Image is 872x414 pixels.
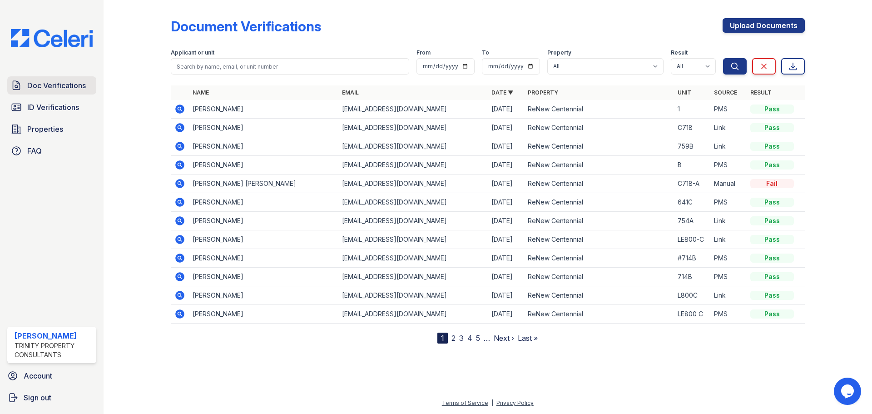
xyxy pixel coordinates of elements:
[674,119,710,137] td: C718
[482,49,489,56] label: To
[338,249,488,268] td: [EMAIL_ADDRESS][DOMAIN_NAME]
[494,334,514,343] a: Next ›
[710,156,747,175] td: PMS
[338,286,488,305] td: [EMAIL_ADDRESS][DOMAIN_NAME]
[710,305,747,324] td: PMS
[750,142,794,151] div: Pass
[710,286,747,305] td: Link
[189,119,338,137] td: [PERSON_NAME]
[488,249,524,268] td: [DATE]
[338,119,488,137] td: [EMAIL_ADDRESS][DOMAIN_NAME]
[710,100,747,119] td: PMS
[674,100,710,119] td: 1
[189,100,338,119] td: [PERSON_NAME]
[338,175,488,193] td: [EMAIL_ADDRESS][DOMAIN_NAME]
[338,137,488,156] td: [EMAIL_ADDRESS][DOMAIN_NAME]
[416,49,431,56] label: From
[4,367,100,385] a: Account
[710,212,747,230] td: Link
[674,156,710,175] td: B
[524,119,674,137] td: ReNew Centennial
[189,212,338,230] td: [PERSON_NAME]
[189,249,338,268] td: [PERSON_NAME]
[674,193,710,212] td: 641C
[488,305,524,324] td: [DATE]
[678,89,691,96] a: Unit
[674,137,710,156] td: 759B
[674,286,710,305] td: L800C
[189,286,338,305] td: [PERSON_NAME]
[488,100,524,119] td: [DATE]
[488,175,524,193] td: [DATE]
[338,305,488,324] td: [EMAIL_ADDRESS][DOMAIN_NAME]
[459,334,464,343] a: 3
[710,230,747,249] td: Link
[674,305,710,324] td: LE800 C
[524,249,674,268] td: ReNew Centennial
[524,305,674,324] td: ReNew Centennial
[524,100,674,119] td: ReNew Centennial
[750,89,772,96] a: Result
[488,286,524,305] td: [DATE]
[189,193,338,212] td: [PERSON_NAME]
[750,291,794,300] div: Pass
[518,334,538,343] a: Last »
[488,137,524,156] td: [DATE]
[189,156,338,175] td: [PERSON_NAME]
[491,399,493,406] div: |
[189,137,338,156] td: [PERSON_NAME]
[7,98,96,116] a: ID Verifications
[484,333,490,344] span: …
[710,175,747,193] td: Manual
[27,80,86,91] span: Doc Verifications
[488,156,524,175] td: [DATE]
[524,212,674,230] td: ReNew Centennial
[524,175,674,193] td: ReNew Centennial
[710,249,747,268] td: PMS
[750,254,794,263] div: Pass
[171,18,321,35] div: Document Verifications
[491,89,513,96] a: Date ▼
[488,212,524,230] td: [DATE]
[750,179,794,188] div: Fail
[674,212,710,230] td: 754A
[27,124,63,135] span: Properties
[189,305,338,324] td: [PERSON_NAME]
[24,392,51,403] span: Sign out
[674,249,710,268] td: #714B
[488,268,524,286] td: [DATE]
[834,378,863,405] iframe: chat widget
[750,105,794,114] div: Pass
[27,102,79,113] span: ID Verifications
[710,268,747,286] td: PMS
[442,399,488,406] a: Terms of Service
[4,389,100,407] a: Sign out
[750,272,794,281] div: Pass
[476,334,480,343] a: 5
[710,137,747,156] td: Link
[723,18,805,33] a: Upload Documents
[338,230,488,249] td: [EMAIL_ADDRESS][DOMAIN_NAME]
[7,120,96,138] a: Properties
[7,76,96,95] a: Doc Verifications
[488,230,524,249] td: [DATE]
[488,119,524,137] td: [DATE]
[451,334,456,343] a: 2
[15,341,93,359] div: Trinity Property Consultants
[524,156,674,175] td: ReNew Centennial
[338,100,488,119] td: [EMAIL_ADDRESS][DOMAIN_NAME]
[674,175,710,193] td: C718-A
[524,230,674,249] td: ReNew Centennial
[547,49,571,56] label: Property
[338,193,488,212] td: [EMAIL_ADDRESS][DOMAIN_NAME]
[4,29,100,47] img: CE_Logo_Blue-a8612792a0a2168367f1c8372b55b34899dd931a85d93a1a3d3e32e68fde9ad4.png
[524,268,674,286] td: ReNew Centennial
[710,193,747,212] td: PMS
[750,160,794,170] div: Pass
[342,89,359,96] a: Email
[338,156,488,175] td: [EMAIL_ADDRESS][DOMAIN_NAME]
[750,235,794,244] div: Pass
[171,49,214,56] label: Applicant or unit
[750,309,794,319] div: Pass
